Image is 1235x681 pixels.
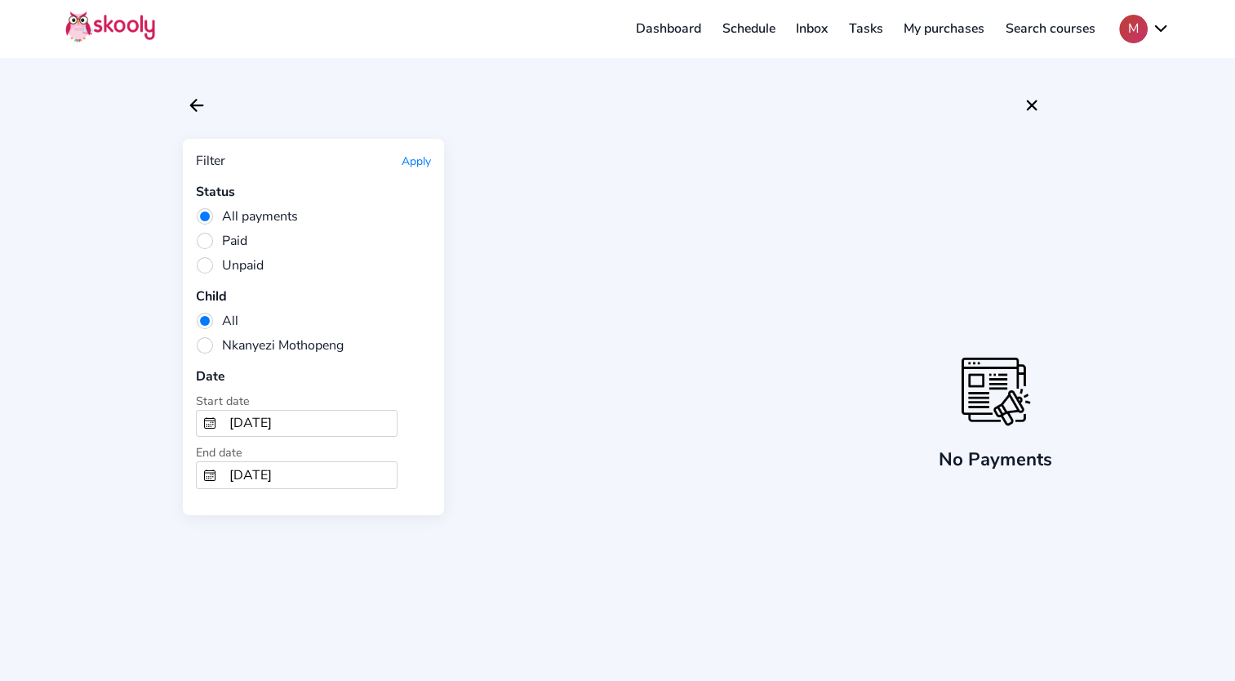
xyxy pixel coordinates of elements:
button: close [1018,91,1046,119]
span: Start date [196,393,250,409]
ion-icon: close [1022,96,1042,115]
button: Apply [402,154,431,169]
img: Skooly [65,11,155,42]
span: Nkanyezi Mothopeng [196,336,344,354]
button: Mchevron down outline [1119,15,1170,43]
button: calendar outline [197,411,223,437]
div: Date [196,367,431,385]
button: calendar outline [197,462,223,488]
ion-icon: calendar outline [203,469,216,482]
a: Schedule [712,16,786,42]
a: Tasks [838,16,894,42]
span: All payments [196,207,298,225]
span: End date [196,444,242,461]
ion-icon: calendar outline [203,416,216,430]
div: Status [196,183,431,201]
span: Unpaid [196,256,264,274]
a: Dashboard [625,16,712,42]
a: My purchases [893,16,995,42]
span: All [196,312,238,330]
div: Filter [196,152,225,170]
button: arrow back outline [183,91,211,119]
div: Child [196,287,431,305]
div: No Payments [939,447,1052,472]
input: 09-09-2024 [223,411,397,437]
a: Inbox [785,16,838,42]
span: Paid [196,232,247,250]
ion-icon: arrow back outline [187,96,207,115]
a: Search courses [995,16,1106,42]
